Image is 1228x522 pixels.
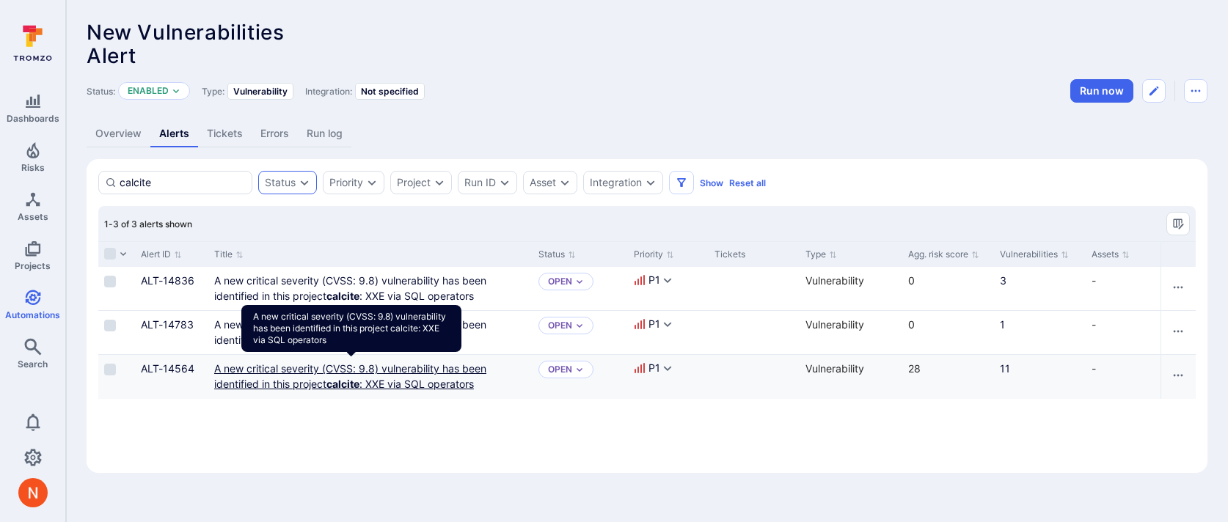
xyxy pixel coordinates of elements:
button: Manage columns [1166,212,1190,235]
div: Cell for Vulnerabilities [994,355,1086,399]
button: Expand dropdown [662,318,673,330]
div: Cell for Title [208,267,533,310]
div: Cell for Agg. risk score [902,311,994,354]
button: Sort by Title [214,249,244,260]
div: Cell for selection [98,355,135,399]
button: Reset all [729,177,766,188]
button: Sort by Type [805,249,837,260]
button: Asset [530,177,556,188]
button: Open [548,320,572,331]
span: Projects [15,260,51,271]
button: Status [265,177,296,188]
span: Select row [104,320,116,331]
div: Cell for Alert ID [135,267,208,310]
div: Cell for Vulnerabilities [994,267,1086,310]
span: Status: [87,86,115,97]
div: Cell for Status [533,355,628,399]
button: Expand dropdown [662,362,673,374]
span: Select row [104,364,116,375]
span: Search [18,359,48,370]
button: Sort by Agg. risk score [908,249,979,260]
button: P1 [634,317,660,331]
div: Cell for Priority [628,267,709,310]
a: ALT-14564 [141,362,194,375]
a: A new critical severity (CVSS: 9.8) vulnerability has been identified in this project CVE-2022-39135 [214,318,486,346]
span: Assets [18,211,48,222]
button: Expand dropdown [434,177,445,188]
button: Sort by Assets [1092,249,1130,260]
button: Automation menu [1184,79,1207,103]
span: 1-3 of 3 alerts shown [104,218,192,229]
div: Cell for Priority [628,355,709,399]
a: A new critical severity (CVSS: 9.8) vulnerability has been identified in this project calcite: XX... [214,362,486,390]
div: Cell for Type [800,355,902,399]
div: Cell for Assets [1086,311,1159,354]
span: Type: [202,86,224,97]
a: Tickets [198,120,252,147]
div: A new critical severity (CVSS: 9.8) vulnerability has been identified in this project calcite: XX... [241,305,461,352]
div: Cell for Assets [1086,267,1159,310]
button: P1 [634,361,660,375]
span: Integration: [305,86,352,97]
span: P1 [648,361,660,375]
span: P1 [648,273,660,287]
div: Cell for Agg. risk score [902,267,994,310]
button: Sort by Alert ID [141,249,182,260]
button: Expand dropdown [575,365,584,374]
b: calcite [326,290,359,302]
button: Row actions menu [1166,364,1190,387]
span: Dashboards [7,113,59,124]
div: Cell for Vulnerabilities [994,311,1086,354]
button: Row actions menu [1166,276,1190,299]
button: Expand dropdown [575,277,584,286]
div: Cell for Status [533,311,628,354]
span: Select row [104,276,116,287]
button: Expand dropdown [299,177,310,188]
a: 11 [1000,362,1010,375]
div: Cell for Alert ID [135,311,208,354]
div: Cell for [1161,355,1196,399]
div: Cell for [1161,311,1196,354]
button: Sort by Priority [634,249,674,260]
a: Overview [87,120,150,147]
button: Sort by Vulnerabilities [1000,249,1069,260]
button: Expand dropdown [575,321,584,330]
span: Automations [5,309,60,320]
button: Sort by Status [538,249,576,260]
div: Cell for Tickets [709,311,800,354]
div: Tickets [714,248,794,261]
div: Vulnerability [227,83,293,100]
a: A new critical severity (CVSS: 9.8) vulnerability has been identified in this project calcite: XX... [214,274,486,302]
button: Expand dropdown [172,87,180,95]
div: Cell for Type [800,267,902,310]
span: P1 [648,317,660,331]
button: Integration [590,177,642,188]
div: Cell for Title [208,355,533,399]
button: Expand dropdown [662,274,673,286]
span: Risks [21,162,45,173]
p: Open [548,364,572,375]
input: Search alert [120,175,246,190]
a: Run log [298,120,351,147]
div: Cell for Title [208,311,533,354]
button: Row actions menu [1166,320,1190,343]
a: 1 [1000,318,1005,331]
div: Cell for [1161,267,1196,310]
div: Cell for Priority [628,311,709,354]
div: Cell for Type [800,311,902,354]
button: Run ID [464,177,496,188]
button: Priority [329,177,363,188]
button: Open [548,276,572,287]
div: Cell for Tickets [709,267,800,310]
button: Edit automation [1142,79,1166,103]
span: Not specified [361,86,419,97]
button: Enabled [128,85,169,97]
button: P1 [634,273,660,287]
a: 3 [1000,274,1006,287]
div: Neeren Patki [18,478,48,507]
